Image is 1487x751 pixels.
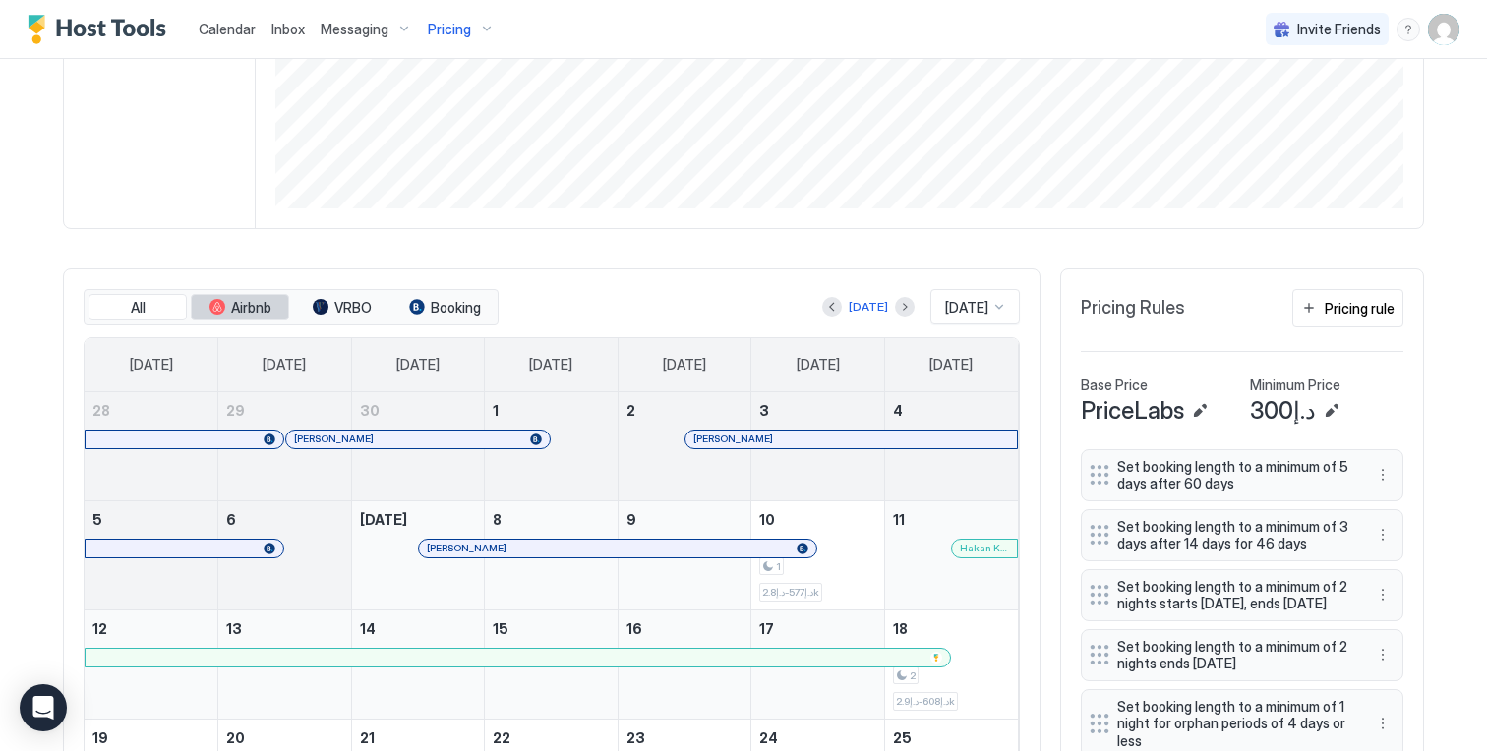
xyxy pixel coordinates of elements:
span: 13 [226,620,242,637]
span: د.إ577-د.إ2.8k [762,586,819,599]
span: د.إ300 [1250,396,1316,426]
a: October 4, 2025 [885,392,1018,429]
a: October 6, 2025 [218,501,351,538]
span: 10 [759,511,775,528]
a: October 18, 2025 [885,610,1018,647]
a: October 12, 2025 [85,610,217,647]
button: More options [1371,583,1395,607]
div: menu [1371,712,1395,735]
div: [DATE] [849,298,888,316]
button: Airbnb [191,294,289,321]
td: October 12, 2025 [85,609,218,719]
span: Invite Friends [1297,21,1381,38]
button: [DATE] [846,295,891,318]
td: October 9, 2025 [618,500,751,609]
button: More options [1371,643,1395,666]
a: Tuesday [377,338,459,391]
span: 2 [910,669,916,682]
button: More options [1371,712,1395,735]
td: October 7, 2025 [351,500,485,609]
a: October 16, 2025 [619,610,751,647]
a: Host Tools Logo [28,15,175,44]
button: More options [1371,523,1395,547]
a: October 15, 2025 [485,610,618,647]
td: October 14, 2025 [351,609,485,719]
div: Set booking length to a minimum of 2 nights ends [DATE] menu [1081,629,1403,681]
div: menu [1371,463,1395,487]
span: Set booking length to a minimum of 3 days after 14 days for 46 days [1117,518,1351,552]
span: Minimum Price [1250,376,1340,394]
a: October 11, 2025 [885,501,1018,538]
td: October 11, 2025 [884,500,1018,609]
span: All [131,299,146,317]
td: October 18, 2025 [884,609,1018,719]
td: October 16, 2025 [618,609,751,719]
span: 1 [493,402,499,419]
span: Set booking length to a minimum of 2 nights starts [DATE], ends [DATE] [1117,578,1351,612]
a: October 3, 2025 [751,392,884,429]
div: [PERSON_NAME] [294,433,542,445]
span: 24 [759,729,778,746]
span: [DATE] [396,356,440,374]
div: Set booking length to a minimum of 2 nights starts [DATE], ends [DATE] menu [1081,569,1403,621]
td: October 8, 2025 [485,500,619,609]
span: 30 [360,402,380,419]
td: October 5, 2025 [85,500,218,609]
a: Friday [777,338,860,391]
span: VRBO [334,299,372,317]
button: All [89,294,187,321]
span: 3 [759,402,769,419]
span: 14 [360,620,376,637]
button: Booking [395,294,494,321]
span: Inbox [271,21,305,37]
span: 4 [893,402,903,419]
span: 1 [776,560,781,573]
a: Monday [243,338,326,391]
td: October 10, 2025 [751,500,885,609]
button: Edit [1188,399,1212,423]
a: October 5, 2025 [85,501,217,538]
button: Pricing rule [1292,289,1403,327]
span: د.إ608-د.إ2.9k [896,695,955,708]
span: PriceLabs [1081,396,1184,426]
span: 29 [226,402,245,419]
td: October 15, 2025 [485,609,619,719]
div: User profile [1428,14,1459,45]
span: Set booking length to a minimum of 1 night for orphan periods of 4 days or less [1117,698,1351,750]
span: [DATE] [360,511,407,528]
span: 17 [759,620,774,637]
span: 22 [493,729,510,746]
a: October 14, 2025 [352,610,485,647]
button: More options [1371,463,1395,487]
span: 19 [92,729,108,746]
a: October 9, 2025 [619,501,751,538]
a: October 2, 2025 [619,392,751,429]
div: menu [1371,583,1395,607]
span: 2 [626,402,635,419]
span: 6 [226,511,236,528]
a: October 8, 2025 [485,501,618,538]
span: [DATE] [797,356,840,374]
div: menu [1371,523,1395,547]
button: VRBO [293,294,391,321]
span: Set booking length to a minimum of 2 nights ends [DATE] [1117,638,1351,672]
td: October 2, 2025 [618,392,751,501]
a: October 7, 2025 [352,501,485,538]
span: 9 [626,511,636,528]
span: Hakan KURU [960,542,1009,554]
span: Pricing [428,21,471,38]
span: [DATE] [130,356,173,374]
span: 25 [893,729,912,746]
a: September 30, 2025 [352,392,485,429]
a: October 17, 2025 [751,610,884,647]
a: Thursday [643,338,726,391]
span: Airbnb [231,299,271,317]
a: September 29, 2025 [218,392,351,429]
span: Base Price [1081,376,1148,394]
div: Pricing rule [1325,298,1395,318]
td: October 4, 2025 [884,392,1018,501]
a: Saturday [910,338,992,391]
span: 21 [360,729,375,746]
